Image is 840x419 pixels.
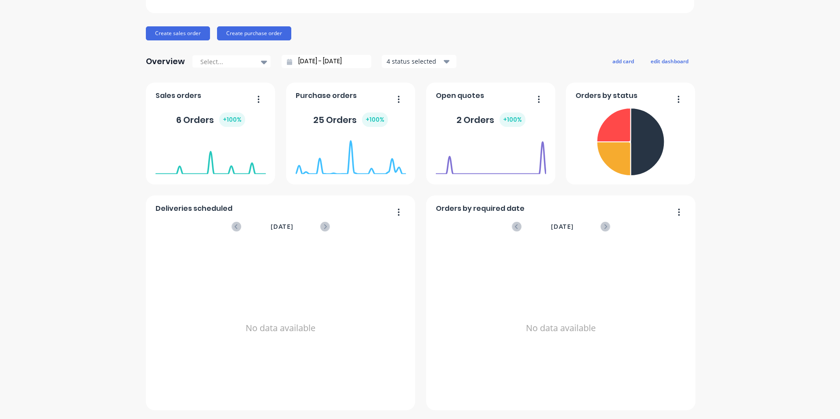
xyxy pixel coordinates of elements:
[176,112,245,127] div: 6 Orders
[387,57,442,66] div: 4 status selected
[146,53,185,70] div: Overview
[382,55,456,68] button: 4 status selected
[436,90,484,101] span: Open quotes
[217,26,291,40] button: Create purchase order
[500,112,525,127] div: + 100 %
[456,112,525,127] div: 2 Orders
[607,55,640,67] button: add card
[645,55,694,67] button: edit dashboard
[296,90,357,101] span: Purchase orders
[146,26,210,40] button: Create sales order
[156,90,201,101] span: Sales orders
[271,222,293,231] span: [DATE]
[313,112,388,127] div: 25 Orders
[362,112,388,127] div: + 100 %
[156,203,232,214] span: Deliveries scheduled
[156,243,406,413] div: No data available
[436,243,686,413] div: No data available
[219,112,245,127] div: + 100 %
[551,222,574,231] span: [DATE]
[576,90,637,101] span: Orders by status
